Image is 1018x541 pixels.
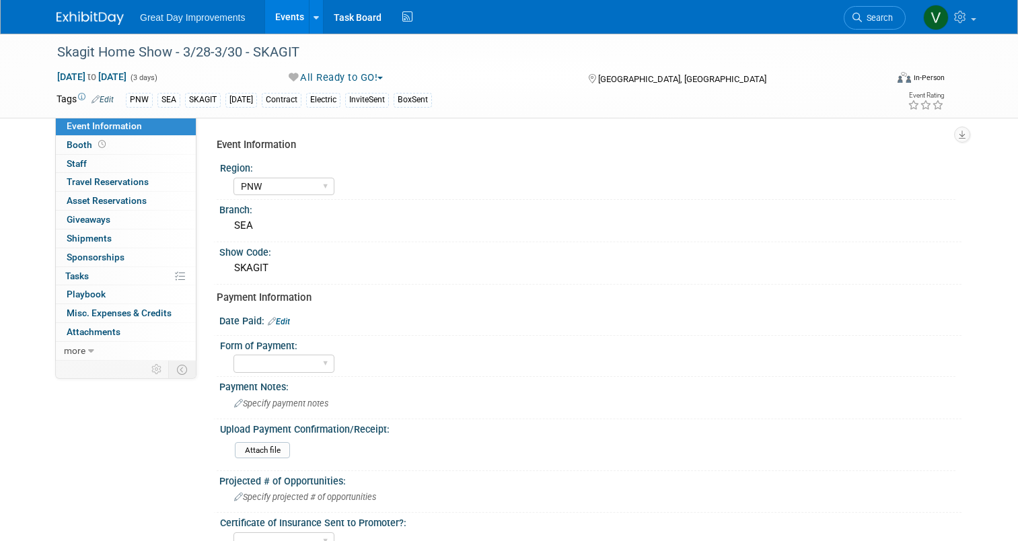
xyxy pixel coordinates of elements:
div: SKAGIT [229,258,951,279]
a: Giveaways [56,211,196,229]
a: Search [844,6,906,30]
a: Staff [56,155,196,173]
span: Booth not reserved yet [96,139,108,149]
a: Playbook [56,285,196,303]
div: Event Information [217,138,951,152]
span: Giveaways [67,214,110,225]
div: Payment Information [217,291,951,305]
div: InviteSent [345,93,389,107]
span: (3 days) [129,73,157,82]
a: Edit [92,95,114,104]
span: Staff [67,158,87,169]
span: Event Information [67,120,142,131]
a: Tasks [56,267,196,285]
span: Booth [67,139,108,150]
span: Specify projected # of opportunities [234,492,376,502]
span: Travel Reservations [67,176,149,187]
div: PNW [126,93,153,107]
div: Form of Payment: [220,336,955,353]
span: Search [862,13,893,23]
div: Event Format [813,70,945,90]
div: Certificate of Insurance Sent to Promoter?: [220,513,955,530]
td: Personalize Event Tab Strip [145,361,169,378]
div: Date Paid: [219,311,961,328]
a: Sponsorships [56,248,196,266]
span: [GEOGRAPHIC_DATA], [GEOGRAPHIC_DATA] [598,74,766,84]
div: Electric [306,93,340,107]
div: Contract [262,93,301,107]
span: Attachments [67,326,120,337]
div: Upload Payment Confirmation/Receipt: [220,419,955,436]
div: In-Person [913,73,945,83]
div: SKAGIT [185,93,221,107]
div: Region: [220,158,955,175]
div: Show Code: [219,242,961,259]
div: BoxSent [394,93,432,107]
a: Travel Reservations [56,173,196,191]
span: Misc. Expenses & Credits [67,308,172,318]
span: more [64,345,85,356]
div: Projected # of Opportunities: [219,471,961,488]
a: Event Information [56,117,196,135]
div: [DATE] [225,93,257,107]
a: Asset Reservations [56,192,196,210]
a: Shipments [56,229,196,248]
span: Playbook [67,289,106,299]
span: Shipments [67,233,112,244]
button: All Ready to GO! [284,71,389,85]
div: Payment Notes: [219,377,961,394]
span: Great Day Improvements [140,12,245,23]
td: Toggle Event Tabs [169,361,196,378]
a: Misc. Expenses & Credits [56,304,196,322]
span: Asset Reservations [67,195,147,206]
div: Branch: [219,200,961,217]
img: ExhibitDay [57,11,124,25]
a: Edit [268,317,290,326]
img: Format-Inperson.png [898,72,911,83]
a: Booth [56,136,196,154]
a: Attachments [56,323,196,341]
span: Sponsorships [67,252,124,262]
div: Skagit Home Show - 3/28-3/30 - SKAGIT [52,40,869,65]
div: SEA [157,93,180,107]
span: Tasks [65,270,89,281]
span: to [85,71,98,82]
td: Tags [57,92,114,108]
div: SEA [229,215,951,236]
div: Event Rating [908,92,944,99]
a: more [56,342,196,360]
img: Virginia Mehlhoff [923,5,949,30]
span: Specify payment notes [234,398,328,408]
span: [DATE] [DATE] [57,71,127,83]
